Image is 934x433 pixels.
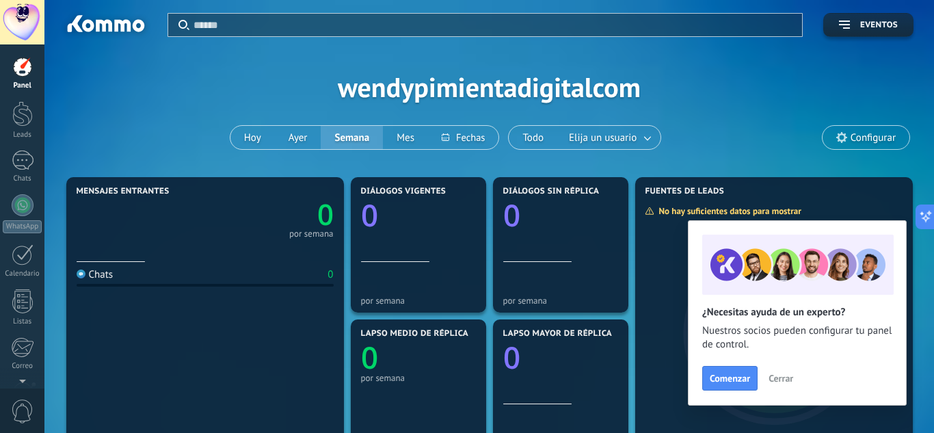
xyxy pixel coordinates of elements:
[289,231,334,237] div: por semana
[702,366,758,391] button: Comenzar
[823,13,913,37] button: Eventos
[509,126,557,149] button: Todo
[328,268,333,281] div: 0
[361,373,476,383] div: por semana
[77,187,170,196] span: Mensajes entrantes
[321,126,383,149] button: Semana
[205,195,334,234] a: 0
[361,296,476,306] div: por semana
[645,205,811,217] div: No hay suficientes datos para mostrar
[503,194,520,235] text: 0
[3,220,42,233] div: WhatsApp
[3,174,42,183] div: Chats
[762,368,799,389] button: Cerrar
[702,306,892,319] h2: ¿Necesitas ayuda de un experto?
[503,337,520,378] text: 0
[361,187,446,196] span: Diálogos vigentes
[361,329,469,339] span: Lapso medio de réplica
[851,132,896,144] span: Configurar
[645,187,725,196] span: Fuentes de leads
[383,126,428,149] button: Mes
[361,337,378,378] text: 0
[557,126,661,149] button: Elija un usuario
[230,126,275,149] button: Hoy
[3,131,42,140] div: Leads
[503,296,618,306] div: por semana
[3,317,42,326] div: Listas
[3,362,42,371] div: Correo
[566,129,639,147] span: Elija un usuario
[710,373,750,383] span: Comenzar
[3,81,42,90] div: Panel
[77,268,114,281] div: Chats
[275,126,321,149] button: Ayer
[503,187,600,196] span: Diálogos sin réplica
[769,373,793,383] span: Cerrar
[3,270,42,278] div: Calendario
[702,324,892,352] span: Nuestros socios pueden configurar tu panel de control.
[77,270,85,278] img: Chats
[860,21,898,30] span: Eventos
[317,195,334,234] text: 0
[361,194,378,235] text: 0
[428,126,498,149] button: Fechas
[503,329,612,339] span: Lapso mayor de réplica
